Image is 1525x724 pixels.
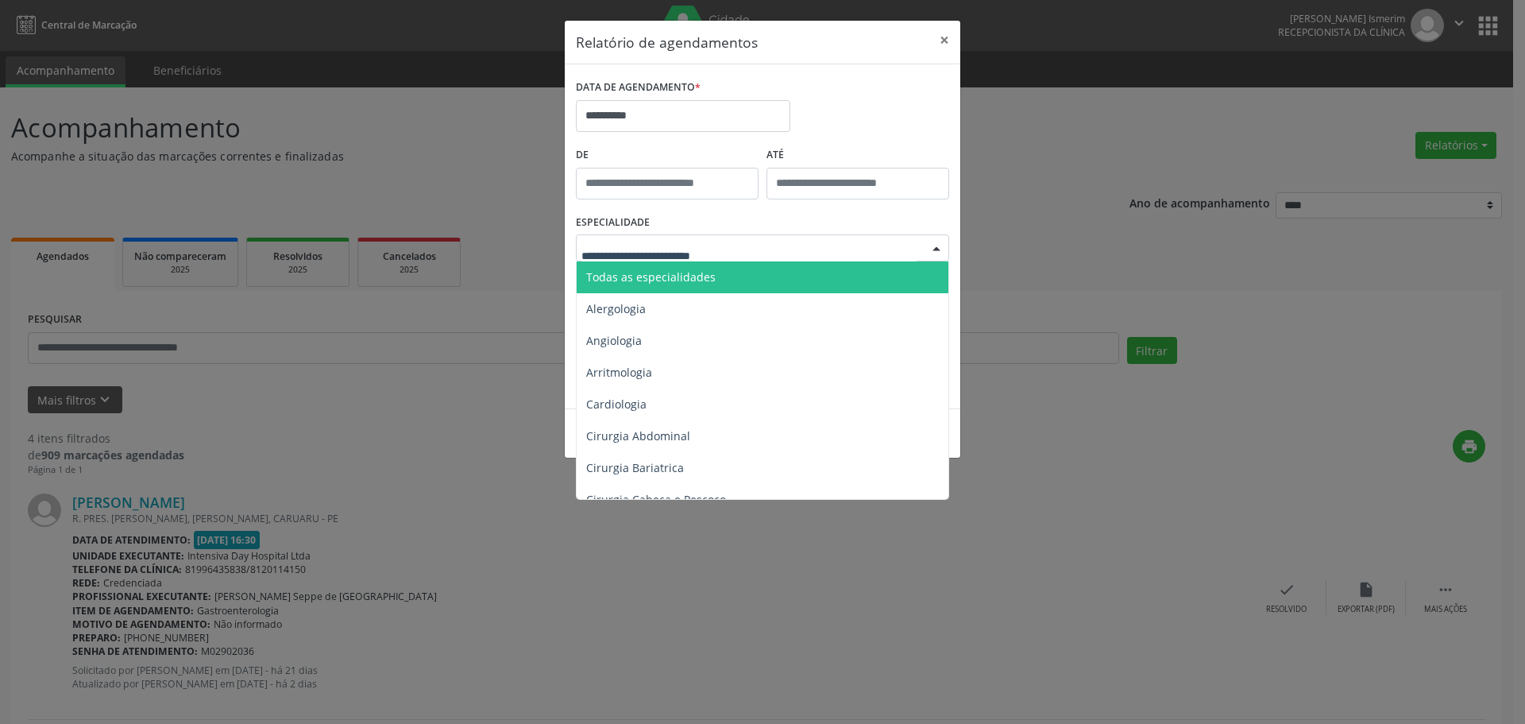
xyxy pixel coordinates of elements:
[586,365,652,380] span: Arritmologia
[586,492,726,507] span: Cirurgia Cabeça e Pescoço
[586,333,642,348] span: Angiologia
[766,143,949,168] label: ATÉ
[586,397,647,412] span: Cardiologia
[576,143,759,168] label: De
[576,211,650,235] label: ESPECIALIDADE
[586,269,716,285] span: Todas as especialidades
[576,32,758,52] h5: Relatório de agendamentos
[576,75,701,100] label: DATA DE AGENDAMENTO
[586,428,690,443] span: Cirurgia Abdominal
[586,460,684,475] span: Cirurgia Bariatrica
[586,301,646,316] span: Alergologia
[929,21,960,60] button: Close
